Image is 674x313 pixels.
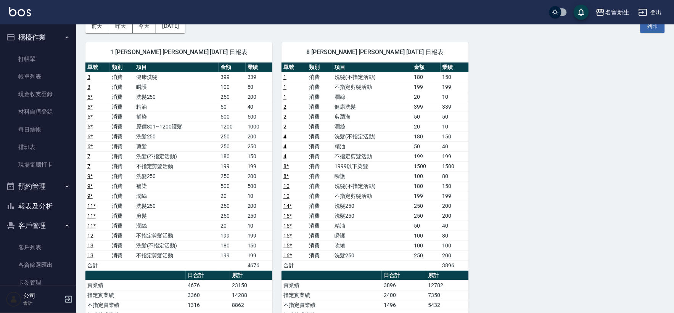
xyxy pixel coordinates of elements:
[382,290,426,300] td: 2400
[134,82,219,92] td: 瞬護
[219,191,245,201] td: 20
[307,221,333,231] td: 消費
[134,112,219,122] td: 補染
[283,133,286,140] a: 4
[412,122,441,132] td: 20
[134,151,219,161] td: 洗髮(不指定活動)
[412,82,441,92] td: 199
[219,82,245,92] td: 100
[246,112,273,122] td: 500
[307,141,333,151] td: 消費
[412,151,441,161] td: 199
[282,63,307,72] th: 單號
[307,161,333,171] td: 消費
[246,102,273,112] td: 40
[3,85,73,103] a: 現金收支登錄
[412,63,441,72] th: 金額
[282,300,382,310] td: 不指定實業績
[6,292,21,307] img: Person
[3,216,73,236] button: 客戶管理
[333,201,412,211] td: 洗髮250
[134,221,219,231] td: 潤絲
[219,181,245,191] td: 500
[3,256,73,274] a: 客資篩選匯出
[333,231,412,241] td: 瞬護
[134,171,219,181] td: 洗髮250
[85,260,110,270] td: 合計
[412,72,441,82] td: 180
[441,241,469,250] td: 100
[3,274,73,291] a: 卡券管理
[110,132,134,141] td: 消費
[441,132,469,141] td: 150
[412,241,441,250] td: 100
[412,102,441,112] td: 399
[246,63,273,72] th: 業績
[134,231,219,241] td: 不指定剪髮活動
[307,82,333,92] td: 消費
[246,191,273,201] td: 10
[246,221,273,231] td: 10
[110,171,134,181] td: 消費
[3,177,73,196] button: 預約管理
[333,181,412,191] td: 洗髮(不指定活動)
[333,250,412,260] td: 洗髮250
[333,221,412,231] td: 精油
[593,5,632,20] button: 名留新生
[219,122,245,132] td: 1200
[412,231,441,241] td: 100
[134,141,219,151] td: 剪髮
[382,280,426,290] td: 3896
[110,112,134,122] td: 消費
[307,72,333,82] td: 消費
[95,48,263,56] span: 1 [PERSON_NAME] [PERSON_NAME] [DATE] 日報表
[282,290,382,300] td: 指定實業績
[85,290,186,300] td: 指定實業績
[110,82,134,92] td: 消費
[219,161,245,171] td: 199
[283,104,286,110] a: 2
[110,122,134,132] td: 消費
[283,183,290,189] a: 10
[133,19,156,33] button: 今天
[441,92,469,102] td: 10
[283,153,286,159] a: 4
[333,211,412,221] td: 洗髮250
[186,290,230,300] td: 3360
[282,260,307,270] td: 合計
[3,239,73,256] a: 客戶列表
[23,300,62,307] p: 會計
[333,241,412,250] td: 吹捲
[291,48,459,56] span: 8 [PERSON_NAME] [PERSON_NAME] [DATE] 日報表
[282,280,382,290] td: 實業績
[156,19,185,33] button: [DATE]
[110,72,134,82] td: 消費
[246,171,273,181] td: 200
[333,92,412,102] td: 潤絲
[85,19,109,33] button: 前天
[441,63,469,72] th: 業績
[441,141,469,151] td: 40
[441,250,469,260] td: 200
[246,260,273,270] td: 4676
[110,141,134,151] td: 消費
[9,7,31,16] img: Logo
[219,171,245,181] td: 250
[87,252,93,258] a: 13
[426,300,468,310] td: 5432
[333,151,412,161] td: 不指定剪髮活動
[426,271,468,281] th: 累計
[382,300,426,310] td: 1496
[426,280,468,290] td: 12782
[246,72,273,82] td: 339
[283,193,290,199] a: 10
[282,63,468,271] table: a dense table
[134,122,219,132] td: 原價801~1200護髮
[87,84,90,90] a: 3
[110,92,134,102] td: 消費
[412,161,441,171] td: 1500
[219,112,245,122] td: 500
[219,241,245,250] td: 180
[246,201,273,211] td: 200
[3,27,73,47] button: 櫃檯作業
